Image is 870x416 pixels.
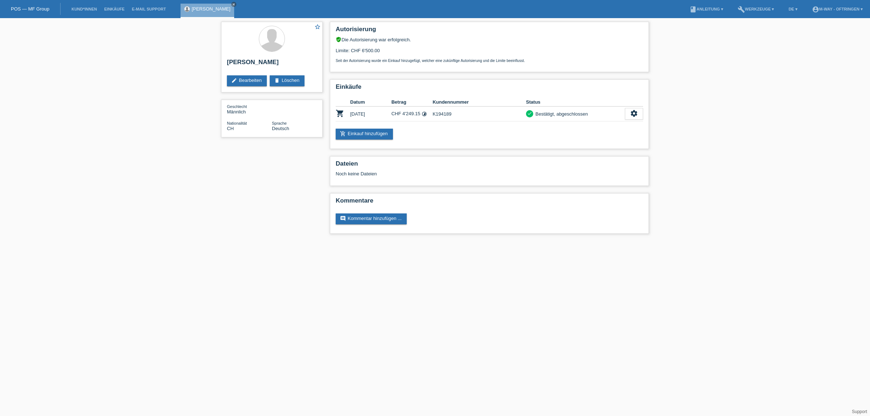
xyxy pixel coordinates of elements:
[422,111,427,117] i: Fixe Raten (24 Raten)
[734,7,778,11] a: buildWerkzeuge ▾
[227,75,267,86] a: editBearbeiten
[68,7,100,11] a: Kund*innen
[785,7,801,11] a: DE ▾
[314,24,321,30] i: star_border
[11,6,49,12] a: POS — MF Group
[526,98,625,107] th: Status
[340,131,346,137] i: add_shopping_cart
[336,83,643,94] h2: Einkäufe
[336,197,643,208] h2: Kommentare
[272,126,289,131] span: Deutsch
[227,121,247,125] span: Nationalität
[738,6,745,13] i: build
[336,213,407,224] a: commentKommentar hinzufügen ...
[231,2,236,7] a: close
[812,6,819,13] i: account_circle
[227,126,234,131] span: Schweiz
[336,59,643,63] p: Seit der Autorisierung wurde ein Einkauf hinzugefügt, welcher eine zukünftige Autorisierung und d...
[350,98,391,107] th: Datum
[270,75,304,86] a: deleteLöschen
[227,104,247,109] span: Geschlecht
[808,7,866,11] a: account_circlem-way - Oftringen ▾
[336,109,344,118] i: POSP00027096
[192,6,231,12] a: [PERSON_NAME]
[689,6,697,13] i: book
[432,107,526,121] td: K194189
[630,109,638,117] i: settings
[432,98,526,107] th: Kundennummer
[314,24,321,31] a: star_border
[852,409,867,414] a: Support
[272,121,287,125] span: Sprache
[527,111,532,116] i: check
[391,98,433,107] th: Betrag
[336,37,341,42] i: verified_user
[231,78,237,83] i: edit
[227,104,272,115] div: Männlich
[232,3,236,6] i: close
[274,78,280,83] i: delete
[336,42,643,63] div: Limite: CHF 6'500.00
[128,7,170,11] a: E-Mail Support
[350,107,391,121] td: [DATE]
[100,7,128,11] a: Einkäufe
[336,129,393,140] a: add_shopping_cartEinkauf hinzufügen
[336,171,557,176] div: Noch keine Dateien
[686,7,727,11] a: bookAnleitung ▾
[336,160,643,171] h2: Dateien
[336,26,643,37] h2: Autorisierung
[391,107,433,121] td: CHF 4'249.15
[533,110,588,118] div: Bestätigt, abgeschlossen
[336,37,643,42] div: Die Autorisierung war erfolgreich.
[340,216,346,221] i: comment
[227,59,317,70] h2: [PERSON_NAME]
